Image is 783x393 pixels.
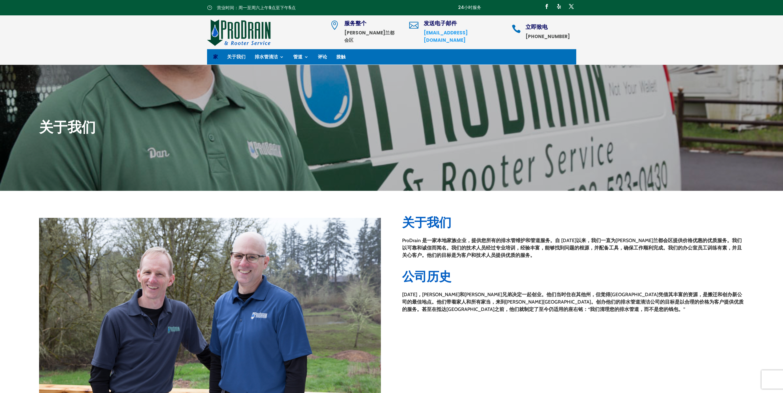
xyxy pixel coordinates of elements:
a: 排水管清洁 [255,55,284,61]
font:  [330,21,339,30]
font: 家 [213,53,218,60]
font: 发送电子邮件 [424,19,457,27]
a: 管道 [293,55,309,61]
font: 关于我们 [402,213,451,230]
img: 网站徽标-100h [207,18,271,46]
a: 在 Facebook 上关注 [542,2,552,11]
font: [PHONE_NUMBER] [525,33,570,40]
font: 24小时服务 [458,4,481,10]
font: 立即致电 [525,23,548,31]
font: 营业时间：周一至周六上午9点至下午5点 [217,5,296,11]
font: 接触 [336,53,346,60]
a: 关于我们 [227,55,246,61]
font: 排水管清洁 [255,53,278,60]
a: [EMAIL_ADDRESS][DOMAIN_NAME] [424,29,468,43]
a: 关注 X [566,2,576,11]
a: 家 [213,55,218,61]
font: 管道 [293,53,302,60]
font: } [207,5,212,10]
a: 接触 [336,55,346,61]
font:  [409,21,418,30]
font: ProDrain 是一家本地家族企业，提供您所有的排水管维护和管道服务。自 [DATE]以来，我们一直为[PERSON_NAME]兰都会区提供价格优惠的优质服务。我们以可靠和诚信而闻名。我们的技... [402,238,742,258]
font: 公司历史 [402,267,451,284]
font: 评论 [318,53,327,60]
font: 关于我们 [39,116,96,136]
font: 服务整个 [344,19,366,27]
a: 在 Yelp 上关注 [554,2,564,11]
font: [DATE]，[PERSON_NAME]和[PERSON_NAME]兄弟决定一起创业。他们当时住在其他州，但觉得[GEOGRAPHIC_DATA]凭借其丰富的资源，是搬迁和创办新公司的最佳地点。... [402,292,744,312]
font: 关于我们 [227,53,246,60]
font: [PERSON_NAME]兰都会区 [344,29,394,43]
a: 评论 [318,55,327,61]
font:  [512,24,521,33]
